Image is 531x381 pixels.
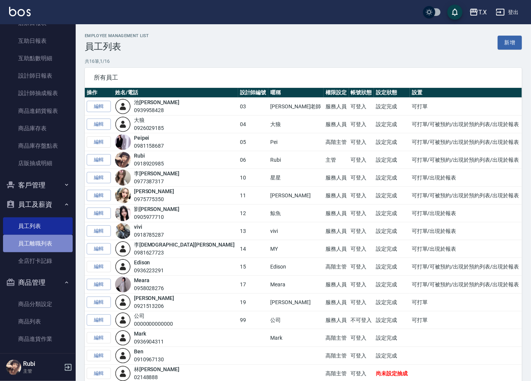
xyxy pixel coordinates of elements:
div: 0939958428 [134,106,179,114]
div: 0977387317 [134,178,179,186]
td: 設定完成 [374,294,410,311]
img: avatar.jpeg [115,134,131,150]
td: 可打單/可被預約/出現於預約列表/出現於報表 [410,151,522,169]
a: Edison [134,259,150,265]
td: 服務人員 [324,222,349,240]
th: 暱稱 [268,88,324,98]
td: Mark [268,329,324,347]
td: 14 [238,240,269,258]
td: 服務人員 [324,311,349,329]
h3: 員工列表 [85,41,149,52]
a: 新增 [498,36,522,50]
a: 編輯 [87,279,111,290]
a: [PERSON_NAME] [134,188,174,194]
td: 設定完成 [374,258,410,276]
td: 設定完成 [374,116,410,133]
td: 高階主管 [324,347,349,365]
td: 服務人員 [324,276,349,294]
div: 0918785287 [134,231,164,239]
a: Meara [134,277,149,283]
span: 所有員工 [94,74,513,81]
div: T.X [478,8,487,17]
a: 編輯 [87,101,111,112]
td: 設定完成 [374,347,410,365]
td: 可登入 [349,329,374,347]
a: 員工離職列表 [3,235,73,252]
a: 全店打卡記錄 [3,252,73,270]
th: 操作 [85,88,113,98]
td: 03 [238,98,269,116]
a: 廠商列表 [3,348,73,365]
td: 高階主管 [324,133,349,151]
td: [PERSON_NAME] [268,294,324,311]
td: 設定完成 [374,311,410,329]
img: avatar.jpeg [115,187,131,203]
img: user-login-man-human-body-mobile-person-512.png [115,348,131,364]
td: 高階主管 [324,329,349,347]
td: 可登入 [349,169,374,187]
div: 0981158687 [134,142,164,150]
a: Peipei [134,135,149,141]
div: 0918920985 [134,160,164,168]
td: vivi [268,222,324,240]
a: 商品庫存盤點表 [3,137,73,155]
th: 姓名/電話 [113,88,238,98]
img: avatar.jpeg [115,205,131,221]
td: 設定完成 [374,169,410,187]
a: 劉[PERSON_NAME] [134,206,179,212]
div: 0000000000000 [134,320,173,328]
td: 可打單 [410,294,522,311]
a: 商品進銷貨報表 [3,102,73,120]
td: 可登入 [349,98,374,116]
img: avatar.jpeg [115,170,131,186]
td: [PERSON_NAME]老師 [268,98,324,116]
h2: Employee Management List [85,33,149,38]
td: 06 [238,151,269,169]
td: Pei [268,133,324,151]
td: MY [268,240,324,258]
td: 可登入 [349,116,374,133]
td: 可打單/出現於報表 [410,205,522,222]
td: 11 [238,187,269,205]
div: 0981627723 [134,249,235,257]
img: avatar.jpeg [115,152,131,168]
span: 尚未設定抽成 [376,370,408,376]
div: 0936223291 [134,267,164,275]
td: 主管 [324,151,349,169]
td: 可打單/出現於報表 [410,169,522,187]
td: Edison [268,258,324,276]
a: 編輯 [87,172,111,184]
td: 服務人員 [324,98,349,116]
td: 可打單/可被預約/出現於預約列表/出現於報表 [410,258,522,276]
div: 0975775350 [134,195,174,203]
td: 設定完成 [374,240,410,258]
td: 15 [238,258,269,276]
td: 公司 [268,311,324,329]
th: 設計師編號 [238,88,269,98]
td: 可打單 [410,98,522,116]
a: 商品進貨作業 [3,330,73,348]
th: 設定狀態 [374,88,410,98]
a: Ben [134,348,143,354]
div: 0905977710 [134,213,179,221]
td: 可打單/出現於報表 [410,222,522,240]
a: 店販抽成明細 [3,155,73,172]
td: 設定完成 [374,276,410,294]
td: 服務人員 [324,240,349,258]
a: 編輯 [87,243,111,255]
p: 共 16 筆, 1 / 16 [85,58,522,65]
a: 員工列表 [3,217,73,235]
a: 池[PERSON_NAME] [134,99,179,105]
a: [PERSON_NAME] [134,295,174,301]
img: user-login-man-human-body-mobile-person-512.png [115,259,131,275]
a: 商品庫存表 [3,120,73,137]
td: 可打單/可被預約/出現於預約列表/出現於報表 [410,276,522,294]
p: 主管 [23,368,62,375]
td: 99 [238,311,269,329]
td: [PERSON_NAME] [268,187,324,205]
td: 可打單/可被預約/出現於預約列表/出現於報表 [410,187,522,205]
div: 0958028276 [134,284,164,292]
img: avatar.jpeg [115,276,131,292]
a: 編輯 [87,225,111,237]
button: 登出 [493,5,522,19]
